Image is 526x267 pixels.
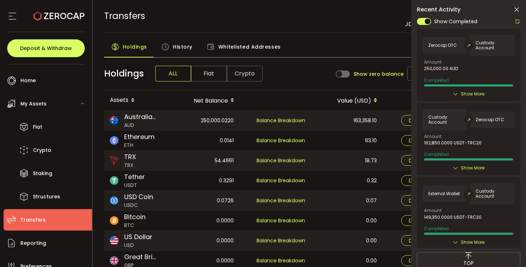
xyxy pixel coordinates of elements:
span: TRX [124,152,136,162]
div: 63.10 [312,130,383,150]
span: Balance Breakdown [257,197,305,204]
span: Amount [424,208,442,213]
span: History [173,40,193,54]
div: 0.0726 [169,191,239,210]
button: Deposit [401,255,433,266]
span: Balance Breakdown [257,217,305,225]
div: 0.32 [312,170,383,191]
img: aud_portfolio.svg [110,116,118,125]
img: usdc_portfolio.svg [110,196,118,205]
span: USDC [124,202,153,209]
span: Deposit [409,258,425,263]
span: ETH [124,142,155,149]
iframe: Chat Widget [441,190,526,267]
span: 162,850.0000 USDT-TRC20 [424,140,482,145]
span: JD GLOBAL TRADING PTY LTD (aeac9b) [405,20,515,28]
span: Balance Breakdown [257,117,305,124]
span: Bitcoin [124,212,146,222]
span: Reporting [20,238,46,248]
img: eth_portfolio.svg [110,136,118,145]
span: Show zero balance [354,71,404,76]
img: trx_portfolio.png [110,156,118,165]
span: Holdings [123,40,147,54]
span: Holdings [104,67,144,80]
img: gbp_portfolio.svg [110,256,118,265]
span: USD Coin [124,192,153,202]
span: Tether [124,172,145,182]
span: Custody Account [476,189,509,199]
div: Net Balance [169,94,240,107]
button: Deposit [401,175,433,186]
span: 250,000.00 AUD [424,66,458,71]
div: 0.00 [312,211,383,231]
span: Amount [424,134,442,139]
div: Value (USD) [312,94,383,107]
span: Completed [424,226,449,232]
span: Fiat [191,66,227,81]
div: 0.0000 [169,211,239,231]
span: Show More [461,90,484,98]
span: Home [20,75,36,86]
img: btc_portfolio.svg [110,216,118,225]
div: 0.0000 [169,231,239,250]
span: Crypto [227,66,263,81]
span: BTC [124,222,146,229]
div: Assets [104,94,169,107]
span: Deposit [409,238,425,243]
span: Deposit [409,218,425,223]
span: 149,350.0000 USDT-TRC20 [424,215,482,220]
div: 0.07 [312,191,383,210]
img: usd_portfolio.svg [110,236,118,245]
span: My Assets [20,99,47,109]
span: USD [124,242,152,249]
div: 0.00 [312,231,383,250]
span: USDT [124,182,145,189]
span: ALL [155,66,191,81]
span: Deposit [409,178,425,183]
button: Deposit [401,135,433,146]
span: Zerocap OTC [428,43,457,48]
span: Recent Activity [417,7,461,13]
button: Deposit [401,155,433,166]
span: Completed [424,77,449,83]
span: Completed [424,151,449,157]
span: Whitelisted Addresses [218,40,281,54]
span: Balance Breakdown [257,137,305,144]
div: 0.3291 [169,170,239,191]
button: Deposit [401,195,433,206]
img: usdt_portfolio.svg [110,176,118,185]
button: Deposit & Withdraw [7,39,85,57]
span: Deposit & Withdraw [20,46,72,51]
button: Deposit [401,215,433,226]
span: Structures [33,192,60,202]
span: Custody Account [428,115,462,125]
span: US Dollar [124,232,152,242]
span: Transfers [104,10,145,22]
span: Show More [461,164,484,172]
span: Custody Account [476,40,509,50]
span: TRX [124,162,136,169]
span: AUD [124,122,156,129]
div: 250,000.0220 [169,111,239,130]
span: Transfers [20,215,46,225]
span: Balance Breakdown [257,257,305,265]
span: Balance Breakdown [257,157,305,164]
span: Balance Breakdown [257,237,305,245]
span: Show Completed [434,18,477,25]
span: Balance Breakdown [257,177,305,184]
span: Amount [424,60,442,64]
button: Deposit [401,115,433,126]
div: 18.73 [312,151,383,170]
span: External Wallet [428,191,460,196]
div: 163,358.10 [312,111,383,130]
span: Great Britain Pound [124,252,156,262]
span: Deposit [409,198,425,203]
span: Australian Dollar [124,112,156,122]
span: Deposit [409,158,425,163]
button: Deposit [401,235,433,246]
div: 54.4661 [169,151,239,170]
span: Zerocap OTC [476,117,504,122]
div: 聊天小组件 [441,190,526,267]
span: Deposit [409,118,425,123]
span: Staking [33,168,52,179]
